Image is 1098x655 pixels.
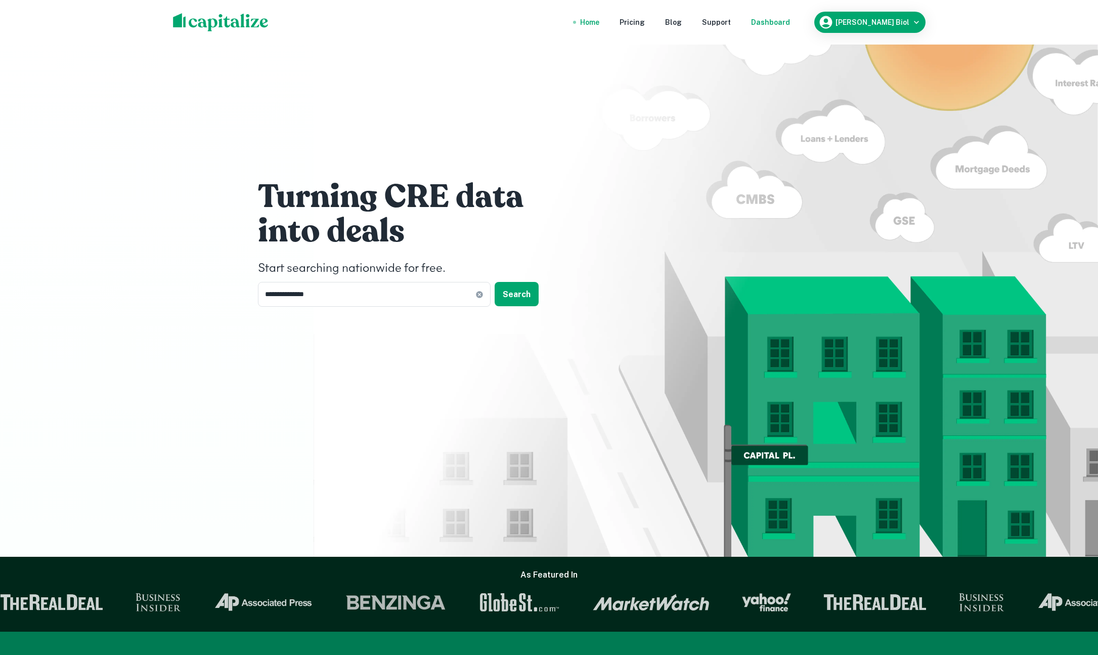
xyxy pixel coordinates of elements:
a: Blog [665,17,682,28]
a: Home [580,17,599,28]
img: GlobeSt [478,593,560,611]
img: The Real Deal [823,594,927,610]
h6: As Featured In [520,569,578,581]
h6: [PERSON_NAME] Biol [836,19,909,26]
h1: Turning CRE data [258,177,561,217]
img: Business Insider [959,593,1004,611]
a: Dashboard [751,17,790,28]
img: Business Insider [135,593,181,611]
img: Benzinga [345,593,446,611]
img: capitalize-logo.png [173,13,269,31]
a: Pricing [620,17,645,28]
img: Yahoo Finance [741,593,790,611]
img: Associated Press [213,593,313,611]
button: [PERSON_NAME] Biol [814,12,926,33]
h4: Start searching nationwide for free. [258,260,561,278]
img: Market Watch [592,594,709,611]
h1: into deals [258,211,561,252]
a: Support [702,17,731,28]
button: Search [495,282,539,306]
iframe: Chat Widget [1047,574,1098,623]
